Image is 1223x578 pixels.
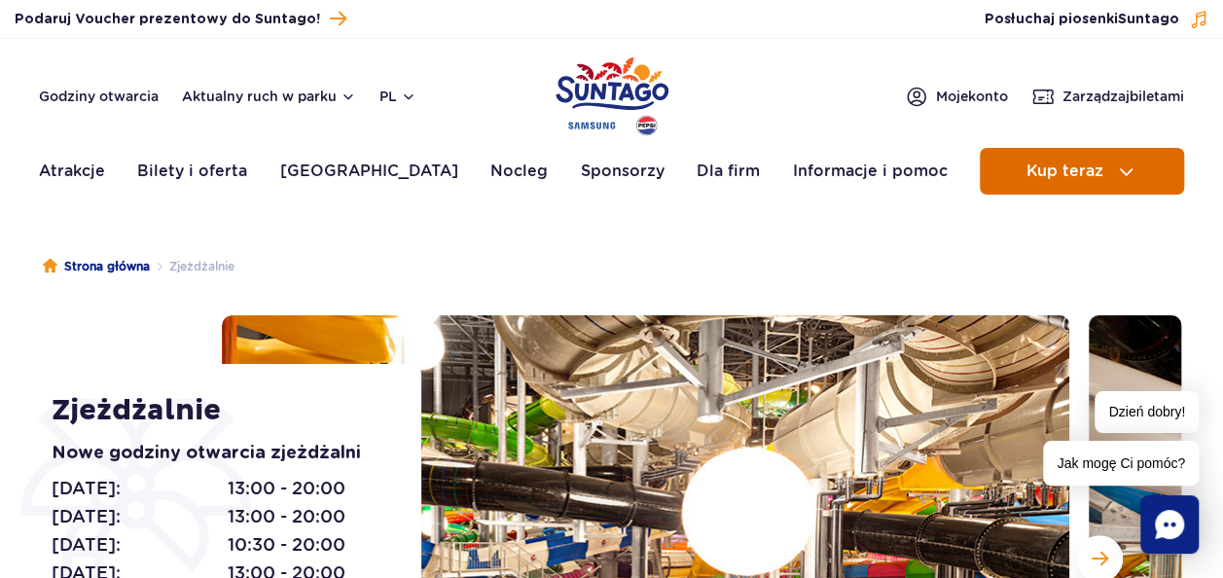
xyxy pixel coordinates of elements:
span: Zarządzaj biletami [1062,87,1184,106]
a: Sponsorzy [581,148,665,195]
a: Godziny otwarcia [39,87,159,106]
button: Aktualny ruch w parku [182,89,356,104]
span: Kup teraz [1025,163,1102,180]
a: Mojekonto [905,85,1008,108]
button: Kup teraz [980,148,1184,195]
a: Park of Poland [556,49,668,138]
span: Dzień dobry! [1095,391,1199,433]
p: Nowe godziny otwarcia zjeżdżalni [52,440,378,467]
span: [DATE]: [52,475,121,502]
span: Podaruj Voucher prezentowy do Suntago! [15,10,320,29]
span: [DATE]: [52,531,121,559]
span: Jak mogę Ci pomóc? [1043,441,1199,486]
a: Atrakcje [39,148,105,195]
h1: Zjeżdżalnie [52,393,378,428]
button: Posłuchaj piosenkiSuntago [985,10,1208,29]
a: Nocleg [490,148,548,195]
a: Bilety i oferta [137,148,247,195]
span: 13:00 - 20:00 [228,503,345,530]
button: pl [379,87,416,106]
span: [DATE]: [52,503,121,530]
a: Podaruj Voucher prezentowy do Suntago! [15,6,346,32]
span: Posłuchaj piosenki [985,10,1179,29]
a: Zarządzajbiletami [1031,85,1184,108]
span: 13:00 - 20:00 [228,475,345,502]
a: [GEOGRAPHIC_DATA] [280,148,458,195]
li: Zjeżdżalnie [150,257,234,276]
span: 10:30 - 20:00 [228,531,345,559]
a: Dla firm [697,148,760,195]
a: Strona główna [43,257,150,276]
div: Chat [1140,495,1199,554]
span: Moje konto [936,87,1008,106]
span: Suntago [1118,13,1179,26]
a: Informacje i pomoc [793,148,948,195]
